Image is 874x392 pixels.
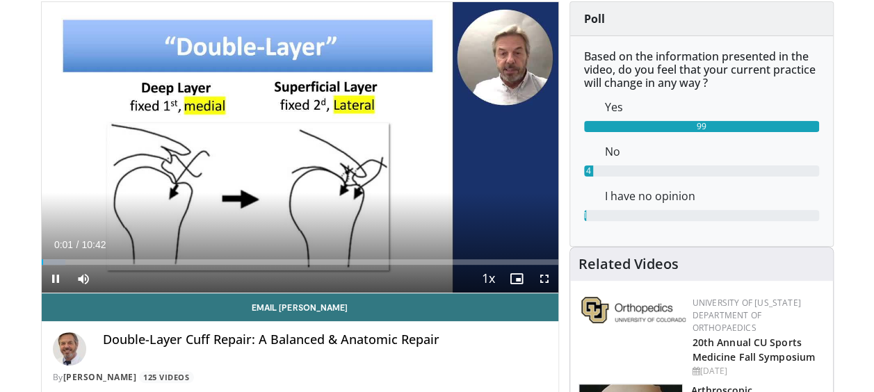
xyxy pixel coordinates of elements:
[584,11,605,26] strong: Poll
[584,50,819,90] h6: Based on the information presented in the video, do you feel that your current practice will chan...
[584,121,819,132] div: 99
[475,265,503,293] button: Playback Rate
[42,2,558,293] video-js: Video Player
[42,293,558,321] a: Email [PERSON_NAME]
[53,332,86,366] img: Avatar
[103,332,547,348] h4: Double-Layer Cuff Repair: A Balanced & Anatomic Repair
[693,336,815,364] a: 20th Annual CU Sports Medicine Fall Symposium
[531,265,558,293] button: Fullscreen
[594,99,830,115] dd: Yes
[81,239,106,250] span: 10:42
[70,265,97,293] button: Mute
[54,239,73,250] span: 0:01
[503,265,531,293] button: Enable picture-in-picture mode
[42,259,558,265] div: Progress Bar
[578,256,679,272] h4: Related Videos
[53,371,547,384] div: By
[584,165,594,177] div: 4
[42,265,70,293] button: Pause
[693,297,801,334] a: University of [US_STATE] Department of Orthopaedics
[139,371,194,383] a: 125 Videos
[693,365,822,377] div: [DATE]
[581,297,686,323] img: 355603a8-37da-49b6-856f-e00d7e9307d3.png.150x105_q85_autocrop_double_scale_upscale_version-0.2.png
[594,143,830,160] dd: No
[63,371,137,383] a: [PERSON_NAME]
[594,188,830,204] dd: I have no opinion
[76,239,79,250] span: /
[584,210,586,221] div: 1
